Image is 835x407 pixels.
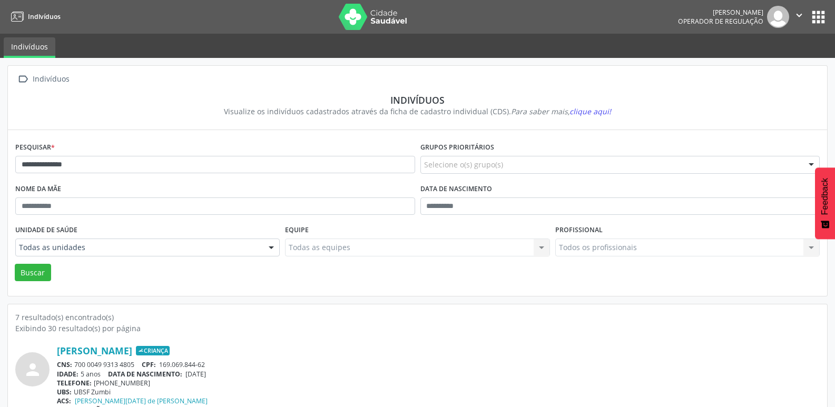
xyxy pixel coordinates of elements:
a:  Indivíduos [15,72,71,87]
span: 169.069.844-62 [159,360,205,369]
span: UBS: [57,388,72,396]
span: IDADE: [57,370,78,379]
span: TELEFONE: [57,379,92,388]
div: UBSF Zumbi [57,388,820,396]
span: ACS: [57,396,71,405]
span: Feedback [820,178,830,215]
label: Profissional [555,222,603,239]
a: [PERSON_NAME] [57,345,132,356]
label: Nome da mãe [15,181,61,197]
button: Feedback - Mostrar pesquisa [815,167,835,239]
div: Exibindo 30 resultado(s) por página [15,323,820,334]
span: CPF: [142,360,156,369]
div: 7 resultado(s) encontrado(s) [15,312,820,323]
label: Grupos prioritários [420,140,494,156]
i:  [793,9,805,21]
a: Indivíduos [4,37,55,58]
img: img [767,6,789,28]
div: 5 anos [57,370,820,379]
a: Indivíduos [7,8,61,25]
div: [PERSON_NAME] [678,8,763,17]
div: Indivíduos [23,94,812,106]
div: 700 0049 9313 4805 [57,360,820,369]
i: person [23,360,42,379]
span: clique aqui! [569,106,611,116]
span: Operador de regulação [678,17,763,26]
div: Visualize os indivíduos cadastrados através da ficha de cadastro individual (CDS). [23,106,812,117]
label: Pesquisar [15,140,55,156]
label: Unidade de saúde [15,222,77,239]
span: DATA DE NASCIMENTO: [108,370,182,379]
div: Indivíduos [31,72,71,87]
button: Buscar [15,264,51,282]
i: Para saber mais, [511,106,611,116]
label: Data de nascimento [420,181,492,197]
a: [PERSON_NAME][DATE] de [PERSON_NAME] [75,396,208,405]
span: Indivíduos [28,12,61,21]
span: Selecione o(s) grupo(s) [424,159,503,170]
span: CNS: [57,360,72,369]
i:  [15,72,31,87]
button:  [789,6,809,28]
div: [PHONE_NUMBER] [57,379,820,388]
span: [DATE] [185,370,206,379]
span: Todas as unidades [19,242,258,253]
button: apps [809,8,828,26]
span: Criança [136,346,170,355]
label: Equipe [285,222,309,239]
